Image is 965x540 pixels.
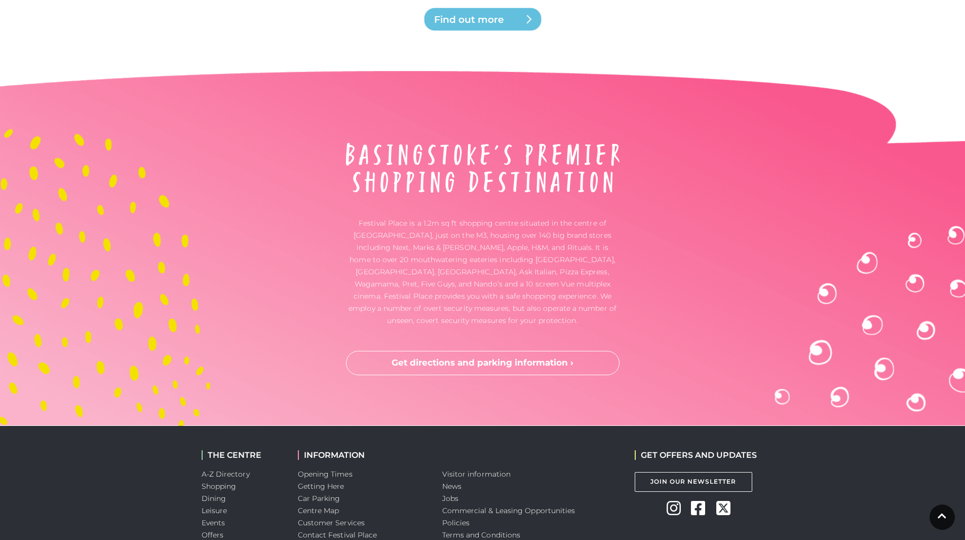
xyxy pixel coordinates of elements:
[434,13,556,27] span: Find out more
[202,470,250,479] a: A-Z Directory
[346,143,620,193] img: About Festival Place
[298,494,340,503] a: Car Parking
[442,530,521,539] a: Terms and Conditions
[635,472,752,492] a: Join Our Newsletter
[442,518,470,527] a: Policies
[442,494,458,503] a: Jobs
[202,530,224,539] a: Offers
[442,470,511,479] a: Visitor information
[202,506,227,515] a: Leisure
[635,450,757,460] h2: GET OFFERS AND UPDATES
[298,506,339,515] a: Centre Map
[346,351,620,375] a: Get directions and parking information ›
[298,482,344,491] a: Getting Here
[202,518,225,527] a: Events
[422,7,544,31] a: Find out more
[298,470,353,479] a: Opening Times
[346,217,620,327] p: Festival Place is a 1.2m sq ft shopping centre situated in the centre of [GEOGRAPHIC_DATA], just ...
[442,506,575,515] a: Commercial & Leasing Opportunities
[442,482,461,491] a: News
[298,450,427,460] h2: INFORMATION
[202,482,237,491] a: Shopping
[202,450,283,460] h2: THE CENTRE
[298,518,365,527] a: Customer Services
[202,494,226,503] a: Dining
[298,530,377,539] a: Contact Festival Place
